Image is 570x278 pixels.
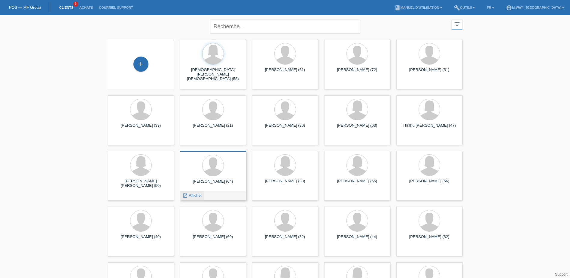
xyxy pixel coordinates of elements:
div: [PERSON_NAME] (33) [257,179,313,188]
span: 1 [73,2,78,7]
div: [DEMOGRAPHIC_DATA][PERSON_NAME][DEMOGRAPHIC_DATA] (58) [185,67,241,78]
div: [PERSON_NAME] (63) [329,123,386,133]
div: [PERSON_NAME] (32) [401,234,458,244]
div: [PERSON_NAME] (61) [257,67,313,77]
input: Recherche... [210,20,360,34]
div: [PERSON_NAME] (56) [401,179,458,188]
i: filter_list [454,21,460,27]
div: Thi thu [PERSON_NAME] (47) [401,123,458,133]
i: account_circle [506,5,512,11]
div: [PERSON_NAME] (32) [257,234,313,244]
div: [PERSON_NAME] (55) [329,179,386,188]
i: build [454,5,460,11]
a: bookManuel d’utilisation ▾ [392,6,445,9]
div: [PERSON_NAME] (40) [113,234,169,244]
a: buildOutils ▾ [451,6,478,9]
a: Courriel Support [96,6,136,9]
div: [PERSON_NAME] (39) [113,123,169,133]
div: [PERSON_NAME] [PERSON_NAME] (50) [113,179,169,188]
div: Enregistrer le client [134,59,148,69]
div: [PERSON_NAME] (21) [185,123,241,133]
a: account_circlem-way - [GEOGRAPHIC_DATA] ▾ [503,6,567,9]
i: book [395,5,401,11]
a: POS — MF Group [9,5,41,10]
a: Clients [56,6,76,9]
div: [PERSON_NAME] (30) [257,123,313,133]
a: launch Afficher [182,193,202,198]
i: launch [182,193,188,198]
a: FR ▾ [484,6,497,9]
div: [PERSON_NAME] (64) [185,179,241,189]
a: Achats [76,6,96,9]
a: Support [555,272,568,276]
div: [PERSON_NAME] (51) [401,67,458,77]
div: [PERSON_NAME] (60) [185,234,241,244]
div: [PERSON_NAME] (44) [329,234,386,244]
div: [PERSON_NAME] (72) [329,67,386,77]
span: Afficher [189,193,202,198]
